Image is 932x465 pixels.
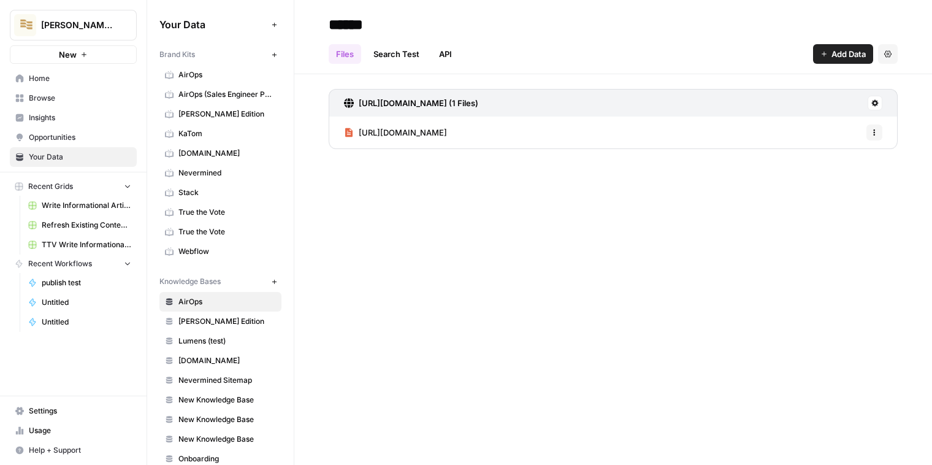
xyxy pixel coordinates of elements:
[178,296,276,307] span: AirOps
[159,163,281,183] a: Nevermined
[42,277,131,288] span: publish test
[178,109,276,120] span: [PERSON_NAME] Edition
[42,317,131,328] span: Untitled
[344,90,478,117] a: [URL][DOMAIN_NAME] (1 Files)
[159,390,281,410] a: New Knowledge Base
[432,44,459,64] a: API
[59,48,77,61] span: New
[29,152,131,163] span: Your Data
[159,17,267,32] span: Your Data
[29,425,131,436] span: Usage
[178,453,276,464] span: Onboarding
[10,255,137,273] button: Recent Workflows
[159,371,281,390] a: Nevermined Sitemap
[23,273,137,293] a: publish test
[159,222,281,242] a: True the Vote
[159,312,281,331] a: [PERSON_NAME] Edition
[159,183,281,202] a: Stack
[23,293,137,312] a: Untitled
[159,49,195,60] span: Brand Kits
[42,297,131,308] span: Untitled
[178,167,276,179] span: Nevermined
[178,316,276,327] span: [PERSON_NAME] Edition
[42,220,131,231] span: Refresh Existing Content (4)
[831,48,866,60] span: Add Data
[10,401,137,421] a: Settings
[159,65,281,85] a: AirOps
[10,147,137,167] a: Your Data
[10,45,137,64] button: New
[159,242,281,261] a: Webflow
[23,215,137,235] a: Refresh Existing Content (4)
[159,331,281,351] a: Lumens (test)
[14,14,36,36] img: Lily's AirCraft Logo
[159,144,281,163] a: [DOMAIN_NAME]
[42,239,131,250] span: TTV Write Informational Article
[159,292,281,312] a: AirOps
[178,187,276,198] span: Stack
[29,73,131,84] span: Home
[178,226,276,237] span: True the Vote
[178,375,276,386] span: Nevermined Sitemap
[359,126,447,139] span: [URL][DOMAIN_NAME]
[359,97,478,109] h3: [URL][DOMAIN_NAME] (1 Files)
[29,405,131,417] span: Settings
[10,10,137,40] button: Workspace: Lily's AirCraft
[10,128,137,147] a: Opportunities
[178,207,276,218] span: True the Vote
[178,434,276,445] span: New Knowledge Base
[41,19,115,31] span: [PERSON_NAME]'s AirCraft
[178,414,276,425] span: New Knowledge Base
[10,421,137,440] a: Usage
[159,276,221,287] span: Knowledge Bases
[329,44,361,64] a: Files
[29,132,131,143] span: Opportunities
[344,117,447,148] a: [URL][DOMAIN_NAME]
[178,89,276,100] span: AirOps (Sales Engineer POV)
[10,440,137,460] button: Help + Support
[29,445,131,456] span: Help + Support
[159,410,281,429] a: New Knowledge Base
[178,128,276,139] span: KaTom
[159,429,281,449] a: New Knowledge Base
[23,196,137,215] a: Write Informational Article
[42,200,131,211] span: Write Informational Article
[366,44,427,64] a: Search Test
[23,312,137,332] a: Untitled
[29,93,131,104] span: Browse
[178,355,276,366] span: [DOMAIN_NAME]
[178,148,276,159] span: [DOMAIN_NAME]
[10,88,137,108] a: Browse
[23,235,137,255] a: TTV Write Informational Article
[159,104,281,124] a: [PERSON_NAME] Edition
[10,177,137,196] button: Recent Grids
[813,44,873,64] button: Add Data
[29,112,131,123] span: Insights
[159,85,281,104] a: AirOps (Sales Engineer POV)
[10,108,137,128] a: Insights
[28,258,92,269] span: Recent Workflows
[159,351,281,371] a: [DOMAIN_NAME]
[10,69,137,88] a: Home
[159,124,281,144] a: KaTom
[178,69,276,80] span: AirOps
[178,336,276,347] span: Lumens (test)
[159,202,281,222] a: True the Vote
[28,181,73,192] span: Recent Grids
[178,394,276,405] span: New Knowledge Base
[178,246,276,257] span: Webflow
